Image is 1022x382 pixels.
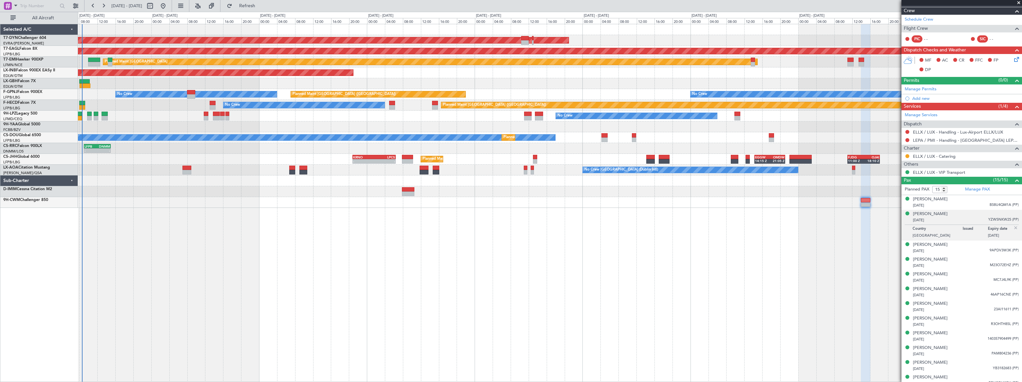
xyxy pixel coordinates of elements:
span: (1/4) [998,103,1008,110]
a: F-HECDFalcon 7X [3,101,36,105]
span: FP [994,57,998,64]
div: 08:00 [619,18,637,24]
div: 16:00 [331,18,349,24]
span: LX-AOA [3,166,18,170]
span: DP [925,67,931,73]
a: LFMN/NCE [3,63,23,67]
a: 9H-LPZLegacy 500 [3,112,37,116]
div: 00:00 [583,18,601,24]
div: 20:00 [349,18,367,24]
span: F-GPNJ [3,90,17,94]
div: KRNO [353,155,374,159]
span: LX-GBH [3,79,18,83]
span: FFC [975,57,983,64]
div: Planned Maint [GEOGRAPHIC_DATA] ([GEOGRAPHIC_DATA]) [293,89,396,99]
a: CS-DOUGlobal 6500 [3,133,41,137]
div: [DATE] - [DATE] [260,13,285,19]
div: 04:00 [277,18,295,24]
span: [DATE] - [DATE] [111,3,142,9]
div: 00:00 [691,18,709,24]
span: Dispatch [904,120,922,128]
span: [DATE] [913,218,924,223]
a: 9H-CWMChallenger 850 [3,198,48,202]
div: [DATE] - [DATE] [584,13,609,19]
span: [DATE] [913,203,924,208]
div: [PERSON_NAME] [913,374,948,381]
div: 08:00 [834,18,852,24]
div: 04:00 [601,18,619,24]
div: Planned Maint [GEOGRAPHIC_DATA] ([GEOGRAPHIC_DATA]) [443,100,546,110]
div: [PERSON_NAME] [913,242,948,248]
a: 9H-YAAGlobal 5000 [3,122,40,126]
div: No Crew [GEOGRAPHIC_DATA] (Dublin Intl) [584,165,658,175]
div: 14:15 Z [755,159,770,163]
div: LFPB [85,144,97,148]
a: FCBB/BZV [3,127,21,132]
span: 140357904499 (PP) [988,336,1019,342]
div: 04:00 [709,18,727,24]
a: Manage Services [905,112,937,118]
p: [DATE] [988,233,1013,240]
span: BS8U4QM1A (PP) [990,202,1019,208]
div: 20:00 [672,18,691,24]
div: [DATE] - [DATE] [799,13,824,19]
a: LX-INBFalcon 900EX EASy II [3,68,55,72]
div: 18:10 Z [864,159,879,163]
span: [DATE] [913,322,924,327]
div: 04:00 [493,18,511,24]
div: OMDW [770,155,785,159]
a: LFMD/CEQ [3,117,22,121]
a: EVRA/[PERSON_NAME] [3,41,44,46]
div: 12:00 [98,18,116,24]
span: T7-EAGL [3,47,19,51]
div: No Crew [558,111,573,121]
a: F-GPNJFalcon 900EX [3,90,42,94]
div: [DATE] - [DATE] [691,13,717,19]
div: 12:00 [205,18,223,24]
a: EDLW/DTM [3,73,23,78]
a: ELLX / LUX - VIP Transport [913,170,965,175]
div: LPCS [374,155,395,159]
span: T7-DYN [3,36,18,40]
div: [DATE] - [DATE] [476,13,501,19]
span: T7-EMI [3,58,16,62]
span: CS-RRC [3,144,17,148]
span: LX-INB [3,68,16,72]
div: 16:00 [116,18,134,24]
div: Planned Maint [GEOGRAPHIC_DATA] ([GEOGRAPHIC_DATA]) [423,154,526,164]
div: 00:00 [367,18,385,24]
span: Refresh [234,4,261,8]
div: OJAI [864,155,879,159]
div: - [374,159,395,163]
div: 12:00 [313,18,331,24]
a: T7-EAGLFalcon 8X [3,47,37,51]
div: 16:00 [763,18,781,24]
a: ELLX / LUX - Catering [913,154,956,159]
div: [PERSON_NAME] [913,211,948,217]
div: 20:00 [241,18,259,24]
span: (15/15) [993,176,1008,183]
div: Planned Maint [GEOGRAPHIC_DATA] ([GEOGRAPHIC_DATA]) [503,133,607,142]
div: 00:00 [798,18,816,24]
p: Country [913,227,963,233]
div: 08:00 [403,18,421,24]
span: [DATE] [913,293,924,298]
div: 00:00 [475,18,493,24]
div: 16:00 [547,18,565,24]
button: Refresh [224,1,263,11]
div: [PERSON_NAME] [913,256,948,263]
span: Pax [904,177,911,184]
div: 16:00 [870,18,888,24]
span: [DATE] [913,366,924,371]
div: 12:00 [529,18,547,24]
span: CR [959,57,964,64]
div: [DATE] - [DATE] [152,13,178,19]
span: [DATE] [913,307,924,312]
div: 04:00 [169,18,187,24]
p: Issued [963,227,988,233]
a: LX-AOACitation Mustang [3,166,50,170]
div: 08:00 [511,18,529,24]
span: Dispatch Checks and Weather [904,46,966,54]
div: 21:05 Z [770,159,785,163]
a: Manage PAX [965,186,990,193]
